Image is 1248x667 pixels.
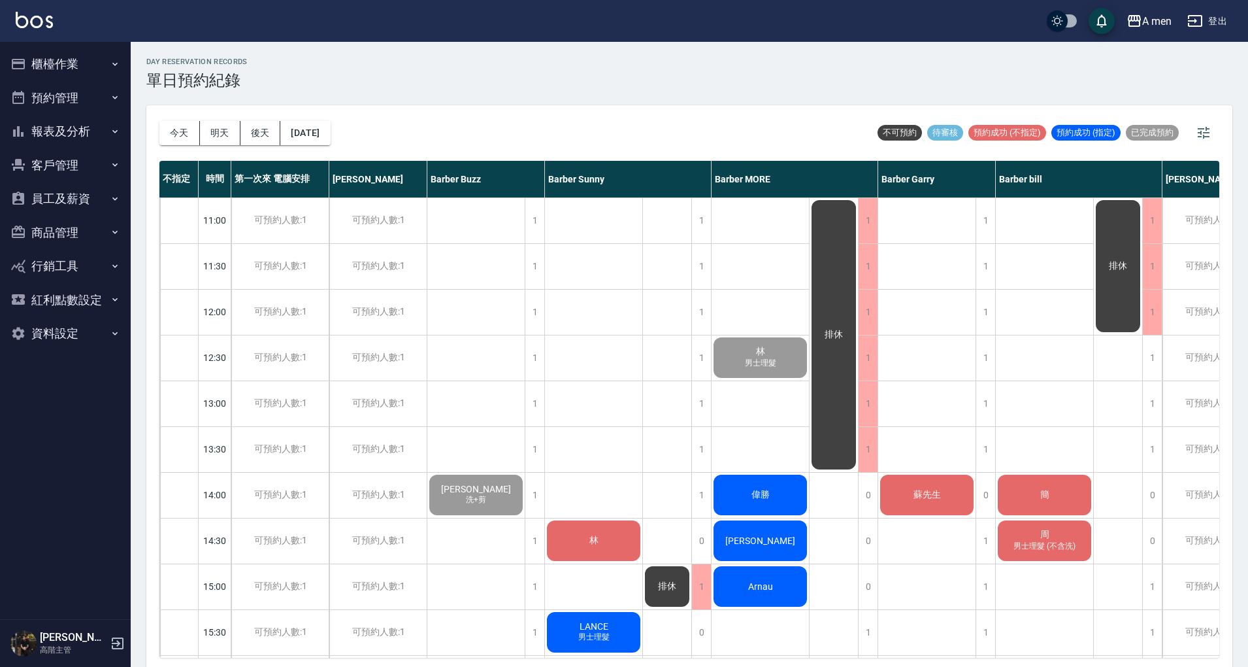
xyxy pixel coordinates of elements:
div: 1 [976,610,995,655]
div: 0 [858,519,878,564]
div: 0 [691,519,711,564]
span: 男士理髮 (不含洗) [1011,541,1078,552]
div: 11:30 [199,243,231,289]
div: 1 [525,198,544,243]
button: 報表及分析 [5,114,125,148]
div: 0 [858,473,878,518]
p: 高階主管 [40,644,107,656]
span: 林 [753,346,768,358]
span: 已完成預約 [1126,127,1179,139]
button: 今天 [159,121,200,145]
div: 1 [858,290,878,335]
img: Person [10,630,37,657]
div: 1 [976,564,995,609]
div: 可預約人數:1 [231,427,329,472]
div: 1 [858,381,878,426]
div: 可預約人數:1 [329,427,427,472]
button: 員工及薪資 [5,182,125,216]
div: 可預約人數:1 [329,335,427,381]
div: 1 [691,198,711,243]
div: 1 [691,290,711,335]
div: 可預約人數:1 [231,381,329,426]
div: 1 [525,381,544,426]
div: 時間 [199,161,231,197]
div: 12:00 [199,289,231,335]
span: 蘇先生 [911,489,944,501]
div: [PERSON_NAME] [329,161,427,197]
span: 男士理髮 [742,358,779,369]
span: 不可預約 [878,127,922,139]
div: 1 [976,519,995,564]
div: 1 [1142,198,1162,243]
div: 15:30 [199,609,231,655]
button: 紅利點數設定 [5,283,125,317]
button: save [1089,8,1115,34]
div: 1 [976,335,995,381]
div: 0 [1142,473,1162,518]
span: 男士理髮 [576,632,612,643]
div: 12:30 [199,335,231,381]
div: 0 [858,564,878,609]
div: 1 [691,381,711,426]
div: 1 [1142,244,1162,289]
div: 可預約人數:1 [329,381,427,426]
div: 1 [858,335,878,381]
div: Barber Sunny [545,161,712,197]
span: 待審核 [927,127,963,139]
div: 可預約人數:1 [329,564,427,609]
div: 11:00 [199,197,231,243]
div: 可預約人數:1 [329,473,427,518]
button: [DATE] [280,121,330,145]
span: Arnau [746,581,776,592]
div: 1 [525,244,544,289]
div: 1 [525,473,544,518]
div: 1 [858,244,878,289]
div: Barber bill [996,161,1162,197]
div: 0 [1142,519,1162,564]
div: 可預約人數:1 [231,610,329,655]
span: 預約成功 (指定) [1051,127,1121,139]
div: 14:00 [199,472,231,518]
div: 1 [525,335,544,381]
button: 預約管理 [5,81,125,115]
h2: day Reservation records [146,58,248,66]
div: 15:00 [199,564,231,609]
button: 客戶管理 [5,148,125,182]
span: 洗+剪 [463,494,489,505]
div: 不指定 [159,161,199,197]
button: 櫃檯作業 [5,47,125,81]
span: 排休 [1106,260,1130,272]
div: 14:30 [199,518,231,564]
div: 1 [1142,427,1162,472]
div: 可預約人數:1 [231,198,329,243]
div: Barber MORE [712,161,878,197]
div: 可預約人數:1 [329,244,427,289]
div: 可預約人數:1 [329,519,427,564]
div: 可預約人數:1 [231,564,329,609]
div: 可預約人數:1 [231,290,329,335]
div: 1 [525,610,544,655]
span: 周 [1038,529,1052,541]
button: 後天 [240,121,281,145]
div: 1 [691,244,711,289]
img: Logo [16,12,53,28]
button: 行銷工具 [5,249,125,283]
div: 13:30 [199,426,231,472]
span: 排休 [655,581,679,592]
div: 1 [976,198,995,243]
div: 1 [525,290,544,335]
span: 偉勝 [749,489,772,501]
div: 1 [1142,381,1162,426]
div: 1 [691,427,711,472]
span: [PERSON_NAME] [723,536,798,546]
div: 1 [1142,610,1162,655]
span: LANCE [577,621,611,632]
div: 可預約人數:1 [231,335,329,381]
div: 1 [1142,290,1162,335]
div: 0 [691,610,711,655]
button: 資料設定 [5,316,125,351]
div: 1 [976,381,995,426]
span: 林 [587,535,601,547]
div: 第一次來 電腦安排 [231,161,329,197]
div: 1 [1142,335,1162,381]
